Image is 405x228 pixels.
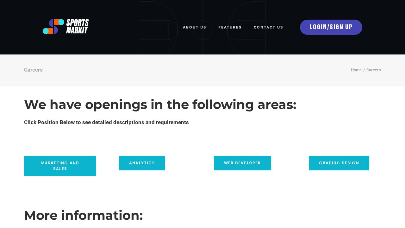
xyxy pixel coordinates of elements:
[24,97,296,112] strong: We have openings in the following areas:
[300,20,362,35] a: LOGIN/SIGN UP
[214,156,271,170] a: Web Developer
[24,66,43,73] div: Careers
[351,67,362,72] a: Home
[43,19,89,34] img: logo
[24,119,189,125] strong: Click Position Below to see detailed descriptions and requirements
[183,20,206,34] a: ABOUT US
[254,20,283,34] a: Contact Us
[362,66,381,74] li: Careers
[309,156,369,170] a: Graphic Design
[24,207,143,223] strong: More information:
[119,156,165,170] a: Analytics
[218,20,242,34] a: FEATURES
[24,156,96,176] a: Marketing and Sales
